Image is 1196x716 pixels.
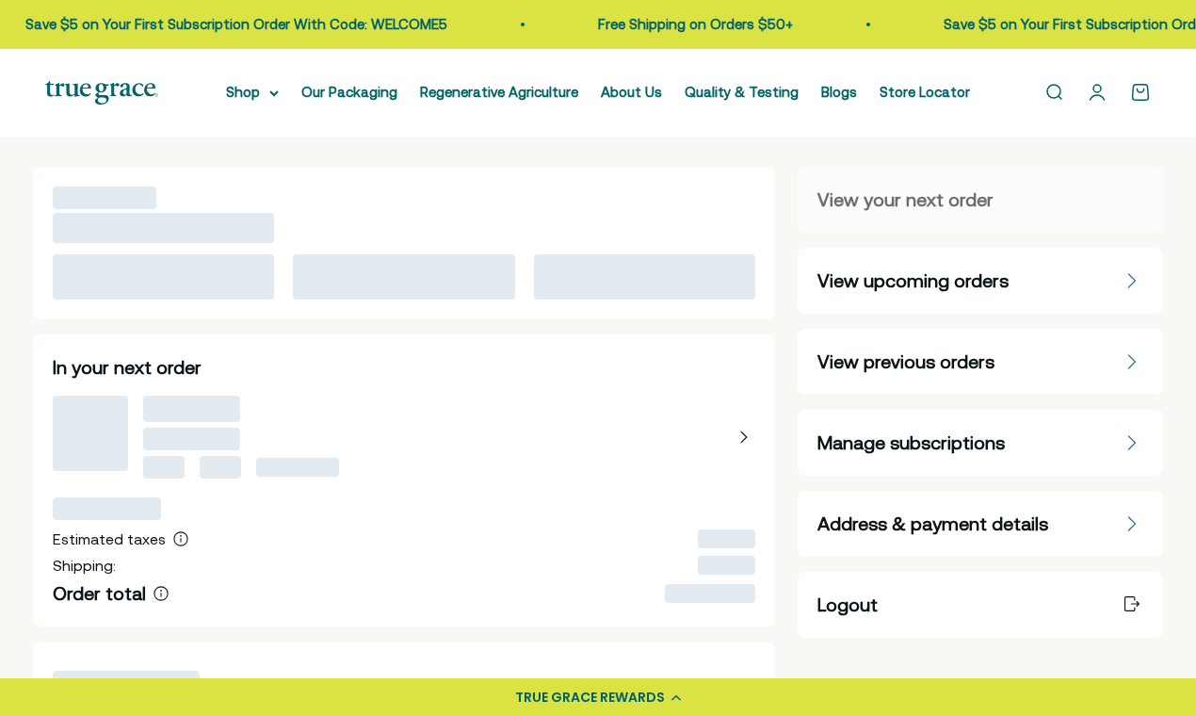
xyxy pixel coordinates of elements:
a: View your next order [798,167,1163,233]
span: Shipping: [53,557,116,574]
span: View upcoming orders [817,268,1009,294]
span: ‌ [53,497,161,520]
span: ‌ [143,456,185,479]
span: ‌ [665,584,755,603]
span: ‌ [534,254,755,300]
span: Estimated taxes [53,530,166,547]
span: ‌ [293,254,514,300]
span: ‌ [143,428,240,450]
a: Regenerative Agriculture [420,84,578,100]
a: Quality & Testing [685,84,799,100]
span: ‌ [53,671,200,697]
span: Address & payment details [817,511,1048,537]
span: ‌ [143,396,240,422]
span: Logout [817,592,878,618]
h2: In your next order [53,354,755,381]
a: About Us [601,84,662,100]
span: Order total [53,582,146,604]
span: ‌ [53,254,274,300]
a: Address & payment details [798,491,1163,557]
span: ‌ [256,458,339,477]
p: Save $5 on Your First Subscription Order With Code: WELCOME5 [20,13,442,36]
a: Blogs [821,84,857,100]
span: ‌ [698,529,755,548]
a: Store Locator [880,84,970,100]
a: Our Packaging [301,84,397,100]
span: ‌ [53,213,274,243]
summary: Shop [226,81,279,104]
span: Manage subscriptions [817,430,1005,456]
a: Manage subscriptions [798,410,1163,476]
span: ‌ [53,396,128,471]
span: View previous orders [817,349,994,375]
div: TRUE GRACE REWARDS [515,688,665,708]
span: View your next order [817,187,994,213]
a: View upcoming orders [798,248,1163,314]
a: Logout [798,572,1163,638]
span: ‌ [698,556,755,575]
a: View previous orders [798,329,1163,395]
span: ‌ [200,456,241,479]
span: ‌ [53,187,156,209]
a: Free Shipping on Orders $50+ [592,16,787,32]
